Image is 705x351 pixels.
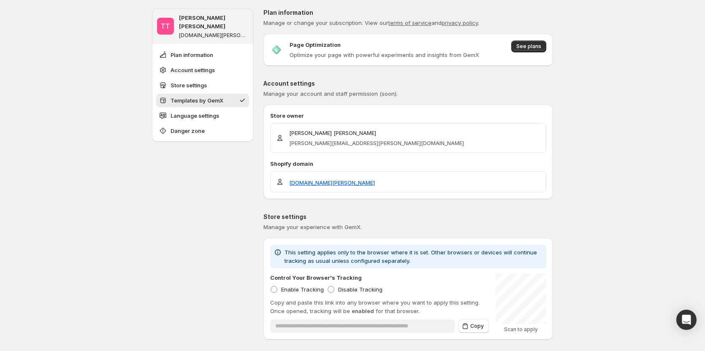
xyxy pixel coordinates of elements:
span: Tanya Tanya [157,18,174,35]
p: Copy and paste this link into any browser where you want to apply this setting. Once opened, trac... [270,298,489,315]
span: Enable Tracking [281,286,324,293]
span: Manage your account and staff permission (soon). [263,90,398,97]
p: Optimize your page with powerful experiments and insights from GemX [290,51,479,59]
button: Danger zone [156,124,249,138]
span: Account settings [171,66,215,74]
p: Control Your Browser's Tracking [270,273,362,282]
span: Manage or change your subscription. View our and . [263,19,479,26]
text: TT [161,22,170,30]
p: [PERSON_NAME][EMAIL_ADDRESS][PERSON_NAME][DOMAIN_NAME] [289,139,464,147]
button: Store settings [156,78,249,92]
p: Account settings [263,79,553,88]
a: terms of service [388,19,431,26]
img: Page Optimization [270,43,283,56]
span: See plans [516,43,541,50]
p: Plan information [263,8,553,17]
span: Copy [470,323,484,329]
p: [DOMAIN_NAME][PERSON_NAME] [179,32,248,39]
button: Copy [458,319,489,333]
p: Store owner [270,111,546,120]
span: Disable Tracking [338,286,382,293]
p: Store settings [263,213,553,221]
p: Shopify domain [270,159,546,168]
p: [PERSON_NAME] [PERSON_NAME] [179,13,248,30]
button: Templates by GemX [156,94,249,107]
p: [PERSON_NAME] [PERSON_NAME] [289,129,464,137]
button: Account settings [156,63,249,77]
button: See plans [511,40,546,52]
a: privacy policy [442,19,478,26]
a: [DOMAIN_NAME][PERSON_NAME] [289,178,375,187]
button: Language settings [156,109,249,122]
span: Templates by GemX [171,96,223,105]
div: Open Intercom Messenger [676,310,697,330]
span: Language settings [171,111,219,120]
p: Page Optimization [290,40,341,49]
span: Plan information [171,51,213,59]
span: Manage your experience with GemX. [263,224,362,230]
span: This setting applies only to the browser where it is set. Other browsers or devices will continue... [285,249,537,264]
span: enabled [352,308,374,314]
span: Danger zone [171,127,205,135]
p: Scan to apply [496,326,546,333]
span: Store settings [171,81,207,89]
button: Plan information [156,48,249,62]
